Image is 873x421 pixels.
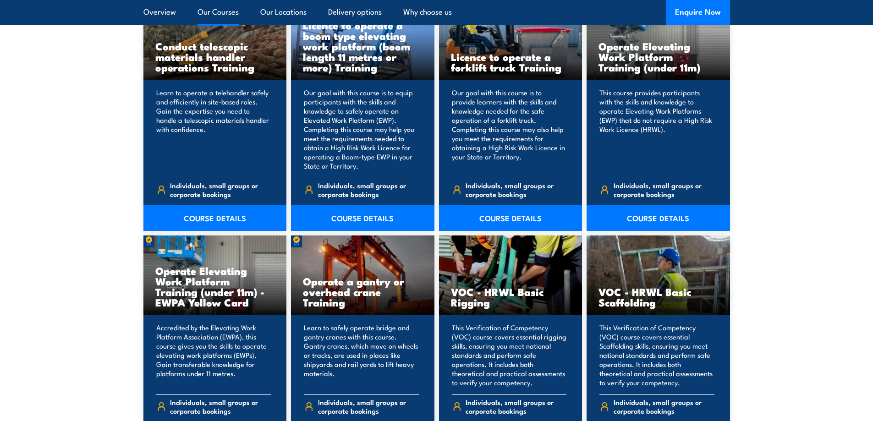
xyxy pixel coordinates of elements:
[156,88,271,170] p: Learn to operate a telehandler safely and efficiently in site-based roles. Gain the expertise you...
[452,88,567,170] p: Our goal with this course is to provide learners with the skills and knowledge needed for the saf...
[303,276,423,307] h3: Operate a gantry or overhead crane Training
[598,41,718,72] h3: Operate Elevating Work Platform Training (under 11m)
[439,205,582,231] a: COURSE DETAILS
[291,205,434,231] a: COURSE DETAILS
[318,398,419,415] span: Individuals, small groups or corporate bookings
[599,88,714,170] p: This course provides participants with the skills and knowledge to operate Elevating Work Platfor...
[451,51,571,72] h3: Licence to operate a forklift truck Training
[598,286,718,307] h3: VOC - HRWL Basic Scaffolding
[304,88,419,170] p: Our goal with this course is to equip participants with the skills and knowledge to safely operat...
[170,398,271,415] span: Individuals, small groups or corporate bookings
[156,323,271,387] p: Accredited by the Elevating Work Platform Association (EWPA), this course gives you the skills to...
[466,398,566,415] span: Individuals, small groups or corporate bookings
[599,323,714,387] p: This Verification of Competency (VOC) course covers essential Scaffolding skills, ensuring you me...
[303,20,423,72] h3: Licence to operate a boom type elevating work platform (boom length 11 metres or more) Training
[466,181,566,198] span: Individuals, small groups or corporate bookings
[155,265,275,307] h3: Operate Elevating Work Platform Training (under 11m) - EWPA Yellow Card
[452,323,567,387] p: This Verification of Competency (VOC) course covers essential rigging skills, ensuring you meet n...
[318,181,419,198] span: Individuals, small groups or corporate bookings
[304,323,419,387] p: Learn to safely operate bridge and gantry cranes with this course. Gantry cranes, which move on w...
[451,286,571,307] h3: VOC - HRWL Basic Rigging
[614,181,714,198] span: Individuals, small groups or corporate bookings
[587,205,730,231] a: COURSE DETAILS
[614,398,714,415] span: Individuals, small groups or corporate bookings
[143,205,287,231] a: COURSE DETAILS
[170,181,271,198] span: Individuals, small groups or corporate bookings
[155,41,275,72] h3: Conduct telescopic materials handler operations Training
